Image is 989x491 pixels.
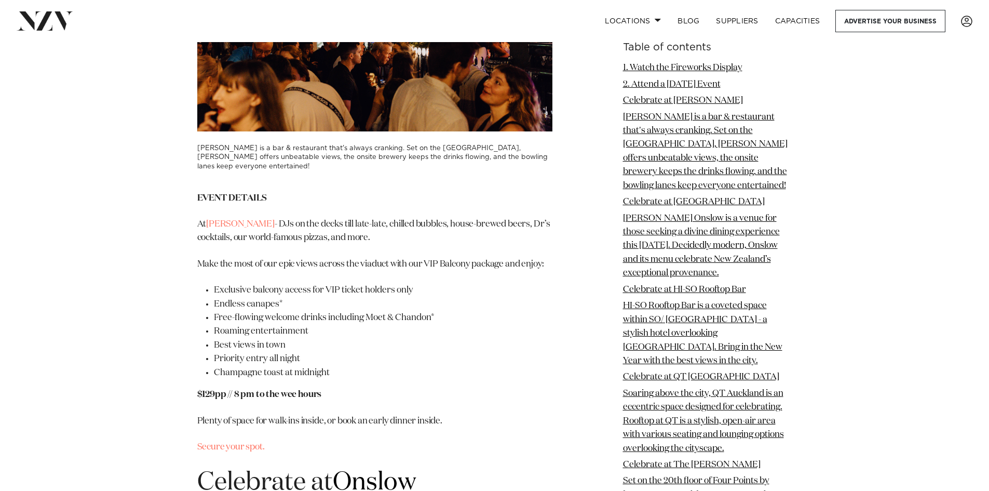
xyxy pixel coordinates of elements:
strong: EVENT DETAILS [197,194,267,203]
a: Celebrate at [GEOGRAPHIC_DATA] [623,197,765,206]
a: 1. Watch the Fireworks Display [623,63,742,72]
li: Roaming entertainment [214,325,552,338]
a: Capacities [767,10,829,32]
li: Free-flowing welcome drinks including Moet & Chandon* [214,311,552,325]
li: Priority entry all night [214,352,552,366]
a: [PERSON_NAME] [206,220,275,229]
p: Plenty of space for walk-ins inside, or book an early dinner inside. [197,415,552,428]
p: At - DJs on the decks till late-late, chilled bubbles, house-brewed beers, Dr’s cocktails, our wo... [197,218,552,245]
a: [PERSON_NAME] is a bar & restaurant that's always cranking. Set on the [GEOGRAPHIC_DATA], [PERSON... [623,112,788,190]
a: Celebrate at The [PERSON_NAME] [623,460,761,469]
li: Best views in town [214,339,552,352]
a: Secure your spot. [197,443,265,452]
a: HI-SO Rooftop Bar is a coveted space within SO/ [GEOGRAPHIC_DATA] - a stylish hotel overlooking [... [623,301,782,365]
a: Soaring above the city, QT Auckland is an eccentric space designed for celebrating. Rooftop at QT... [623,389,784,453]
h3: [PERSON_NAME] is a bar & restaurant that's always cranking. Set on the [GEOGRAPHIC_DATA], [PERSON... [197,144,552,171]
img: nzv-logo.png [17,11,73,30]
a: BLOG [669,10,708,32]
p: Make the most of our epic views across the viaduct with our VIP Balcony package and enjoy: [197,258,552,271]
a: Locations [597,10,669,32]
h6: Table of contents [623,42,792,53]
a: Celebrate at [PERSON_NAME] [623,96,743,105]
li: Champagne toast at midnight [214,366,552,380]
strong: $129pp // 8 pm to the wee hours [197,390,322,399]
a: SUPPLIERS [708,10,766,32]
li: Exclusive balcony access for VIP ticket holders only [214,284,552,297]
li: Endless canapes* [214,298,552,311]
a: Celebrate at HI-SO Rooftop Bar [623,285,746,294]
a: [PERSON_NAME] Onslow is a venue for those seeking a divine dining experience this [DATE]. Decided... [623,214,780,277]
a: Advertise your business [835,10,945,32]
a: 2. Attend a [DATE] Event [623,79,721,88]
a: Celebrate at QT [GEOGRAPHIC_DATA] [623,373,779,381]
